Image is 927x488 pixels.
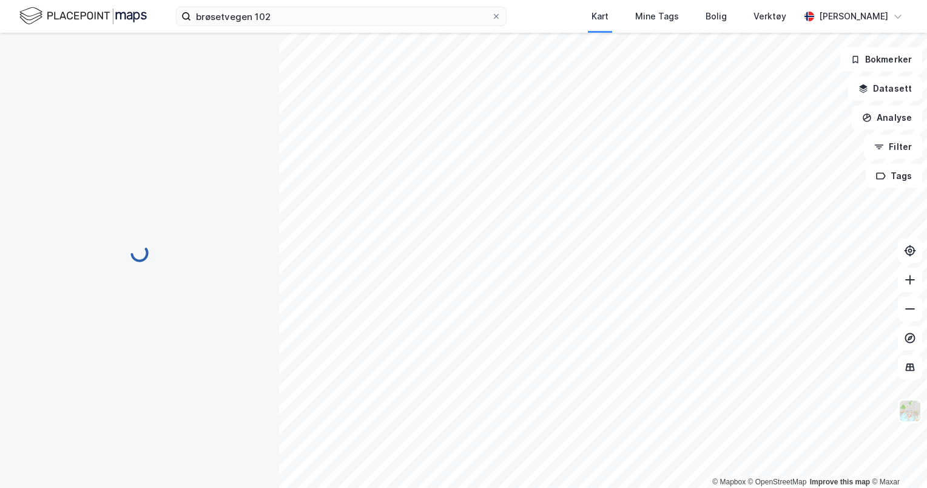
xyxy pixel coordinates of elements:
button: Filter [864,135,922,159]
a: OpenStreetMap [748,478,807,486]
div: Verktøy [753,9,786,24]
button: Tags [866,164,922,188]
button: Bokmerker [840,47,922,72]
iframe: Chat Widget [866,430,927,488]
a: Mapbox [712,478,746,486]
div: Kart [592,9,608,24]
a: Improve this map [810,478,870,486]
button: Datasett [848,76,922,101]
button: Analyse [852,106,922,130]
img: Z [898,399,922,422]
div: Bolig [706,9,727,24]
div: Mine Tags [635,9,679,24]
input: Søk på adresse, matrikkel, gårdeiere, leietakere eller personer [191,7,491,25]
img: logo.f888ab2527a4732fd821a326f86c7f29.svg [19,5,147,27]
div: [PERSON_NAME] [819,9,888,24]
img: spinner.a6d8c91a73a9ac5275cf975e30b51cfb.svg [130,243,149,263]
